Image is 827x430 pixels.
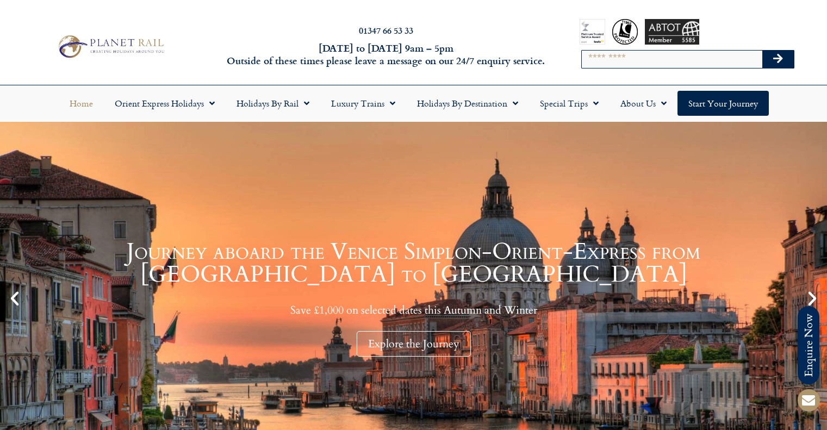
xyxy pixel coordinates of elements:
img: Planet Rail Train Holidays Logo [54,33,167,60]
a: Special Trips [529,91,610,116]
nav: Menu [5,91,822,116]
h1: Journey aboard the Venice Simplon-Orient-Express from [GEOGRAPHIC_DATA] to [GEOGRAPHIC_DATA] [27,240,800,286]
a: 01347 66 53 33 [359,24,413,36]
p: Save £1,000 on selected dates this Autumn and Winter [27,303,800,317]
a: About Us [610,91,677,116]
a: Holidays by Rail [226,91,320,116]
div: Explore the Journey [357,331,471,357]
a: Start your Journey [677,91,769,116]
a: Luxury Trains [320,91,406,116]
h6: [DATE] to [DATE] 9am – 5pm Outside of these times please leave a message on our 24/7 enquiry serv... [223,42,549,67]
div: Previous slide [5,289,24,308]
div: Next slide [803,289,822,308]
a: Orient Express Holidays [104,91,226,116]
a: Home [59,91,104,116]
a: Holidays by Destination [406,91,529,116]
button: Search [762,51,794,68]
